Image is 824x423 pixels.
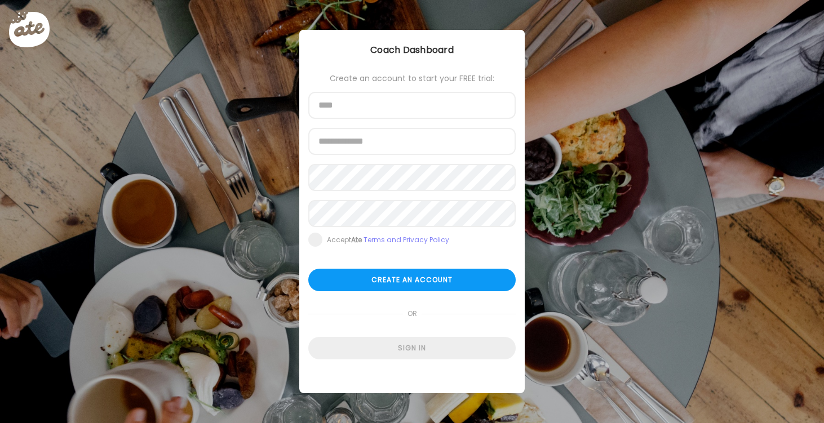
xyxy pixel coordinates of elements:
a: Terms and Privacy Policy [364,235,449,244]
div: Create an account to start your FREE trial: [308,74,516,83]
span: or [403,302,422,325]
b: Ate [351,235,362,244]
div: Create an account [308,269,516,291]
div: Coach Dashboard [299,43,525,57]
div: Accept [327,235,449,244]
div: Sign in [308,337,516,359]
